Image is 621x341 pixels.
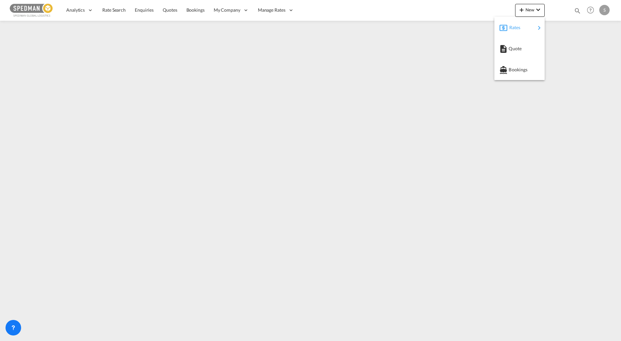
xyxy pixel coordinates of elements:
[494,59,545,80] button: Bookings
[535,24,543,32] md-icon: icon-chevron-right
[509,21,517,34] span: Rates
[509,63,516,76] span: Bookings
[509,42,516,55] span: Quote
[500,62,539,78] div: Bookings
[500,41,539,57] div: Quote
[494,38,545,59] button: Quote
